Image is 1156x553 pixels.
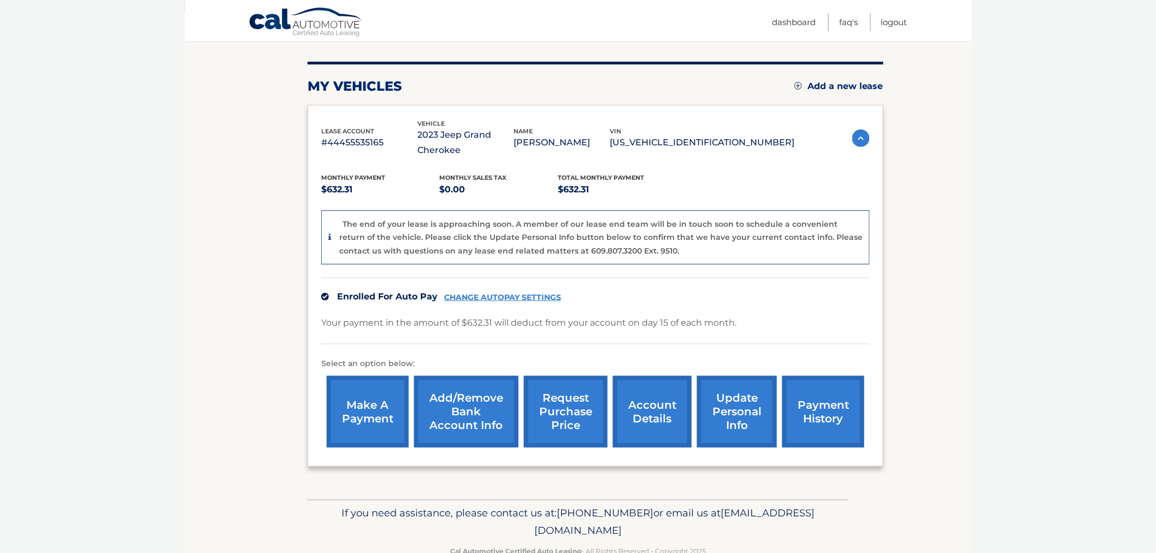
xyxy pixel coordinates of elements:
p: 2023 Jeep Grand Cherokee [417,127,514,158]
a: update personal info [697,376,777,448]
a: Dashboard [772,13,816,31]
span: vehicle [417,120,445,127]
a: make a payment [327,376,409,448]
p: #44455535165 [321,135,417,150]
img: check.svg [321,293,329,301]
span: lease account [321,127,374,135]
img: accordion-active.svg [852,130,870,147]
span: name [514,127,533,135]
a: account details [613,376,692,448]
a: FAQ's [839,13,858,31]
img: add.svg [794,82,802,90]
a: Add/Remove bank account info [414,376,518,448]
h2: my vehicles [308,78,402,95]
span: Monthly sales Tax [440,174,507,181]
span: [EMAIL_ADDRESS][DOMAIN_NAME] [534,507,815,537]
p: [PERSON_NAME] [514,135,610,150]
span: Enrolled For Auto Pay [337,291,438,302]
p: Your payment in the amount of $632.31 will deduct from your account on day 15 of each month. [321,315,736,331]
span: Total Monthly Payment [558,174,644,181]
p: Select an option below: [321,357,870,370]
a: Logout [881,13,907,31]
p: The end of your lease is approaching soon. A member of our lease end team will be in touch soon t... [339,219,863,256]
a: Add a new lease [794,81,883,92]
a: Cal Automotive [249,7,363,39]
a: payment history [782,376,864,448]
a: request purchase price [524,376,608,448]
p: $632.31 [321,182,440,197]
span: Monthly Payment [321,174,385,181]
span: [PHONE_NUMBER] [557,507,653,519]
p: $0.00 [440,182,558,197]
p: If you need assistance, please contact us at: or email us at [315,504,841,539]
span: vin [610,127,621,135]
p: $632.31 [558,182,676,197]
a: CHANGE AUTOPAY SETTINGS [444,293,561,302]
p: [US_VEHICLE_IDENTIFICATION_NUMBER] [610,135,794,150]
